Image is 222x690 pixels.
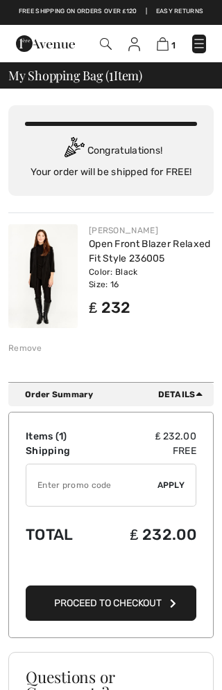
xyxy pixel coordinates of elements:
div: Remove [8,342,42,354]
span: Proceed to Checkout [54,597,162,609]
a: Open Front Blazer Relaxed Fit Style 236005 [89,238,211,264]
button: Proceed to Checkout [26,585,196,621]
td: ₤ 232.00 [97,512,196,557]
a: 1 [157,37,176,51]
td: Free [97,444,196,458]
img: Congratulation2.svg [60,137,87,165]
div: Color: Black Size: 16 [89,266,214,291]
span: My Shopping Bag ( Item) [8,69,142,82]
div: Congratulations! Your order will be shipped for FREE! [25,137,197,179]
a: Free shipping on orders over ₤120 [19,7,137,17]
span: 1 [59,430,63,442]
span: Apply [157,479,185,491]
span: 1 [109,66,114,82]
span: | [146,7,147,17]
img: Search [100,38,112,50]
span: 1 [171,40,176,51]
div: Order Summary [25,388,208,401]
a: 1ère Avenue [16,37,75,49]
td: ₤ 232.00 [97,429,196,444]
div: [PERSON_NAME] [89,224,214,237]
img: Menu [192,37,206,51]
a: Easy Returns [156,7,204,17]
span: ₤ 232 [89,298,131,317]
td: Items ( ) [26,429,97,444]
img: 1ère Avenue [16,35,75,52]
input: Promo code [26,464,157,506]
img: Open Front Blazer Relaxed Fit Style 236005 [8,224,78,328]
td: Shipping [26,444,97,458]
iframe: PayPal [26,557,196,581]
span: Details [158,388,208,401]
td: Total [26,512,97,557]
img: My Info [128,37,140,51]
img: Shopping Bag [157,37,169,51]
